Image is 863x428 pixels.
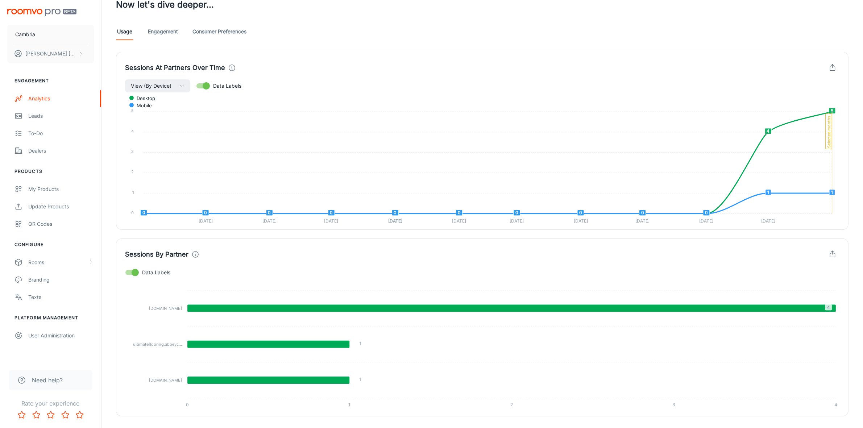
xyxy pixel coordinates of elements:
[28,293,94,301] div: Texts
[28,220,94,228] div: QR Codes
[125,63,225,73] h4: Sessions At Partners Over Time
[28,185,94,193] div: My Products
[324,219,339,224] tspan: [DATE]
[510,219,524,224] tspan: [DATE]
[28,332,94,340] div: User Administration
[28,147,94,155] div: Dealers
[131,149,134,154] tspan: 3
[116,23,133,40] a: Usage
[149,378,182,383] tspan: [DOMAIN_NAME]
[131,82,171,90] span: View (By Device)
[213,82,241,90] span: Data Labels
[28,129,94,137] div: To-do
[132,190,134,195] tspan: 1
[28,203,94,211] div: Update Products
[186,402,189,407] tspan: 0
[672,402,675,407] tspan: 3
[125,79,190,92] button: View (By Device)
[131,102,152,109] span: mobile
[262,219,277,224] tspan: [DATE]
[834,402,837,407] tspan: 4
[149,306,182,311] tspan: [DOMAIN_NAME]
[7,9,76,16] img: Roomvo PRO Beta
[131,169,134,174] tspan: 2
[72,408,87,422] button: Rate 5 star
[131,129,134,134] tspan: 4
[131,95,155,101] span: desktop
[6,399,95,408] p: Rate your experience
[452,219,466,224] tspan: [DATE]
[28,95,94,103] div: Analytics
[25,50,76,58] p: [PERSON_NAME] [PERSON_NAME]
[131,210,134,215] tspan: 0
[125,249,188,259] h4: Sessions By Partner
[192,23,246,40] a: Consumer Preferences
[32,376,63,385] span: Need help?
[761,219,775,224] tspan: [DATE]
[574,219,588,224] tspan: [DATE]
[14,408,29,422] button: Rate 1 star
[7,44,94,63] button: [PERSON_NAME] [PERSON_NAME]
[29,408,43,422] button: Rate 2 star
[635,219,650,224] tspan: [DATE]
[7,25,94,44] button: Cambria
[199,219,213,224] tspan: [DATE]
[58,408,72,422] button: Rate 4 star
[700,219,714,224] tspan: [DATE]
[15,30,35,38] p: Cambria
[510,402,513,407] tspan: 2
[142,269,170,277] span: Data Labels
[148,23,178,40] a: Engagement
[28,112,94,120] div: Leads
[28,276,94,284] div: Branding
[133,342,182,347] tspan: ultimateflooring.abbeyc...
[28,258,88,266] div: Rooms
[131,108,134,113] tspan: 5
[43,408,58,422] button: Rate 3 star
[348,402,350,407] tspan: 1
[388,219,402,224] tspan: [DATE]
